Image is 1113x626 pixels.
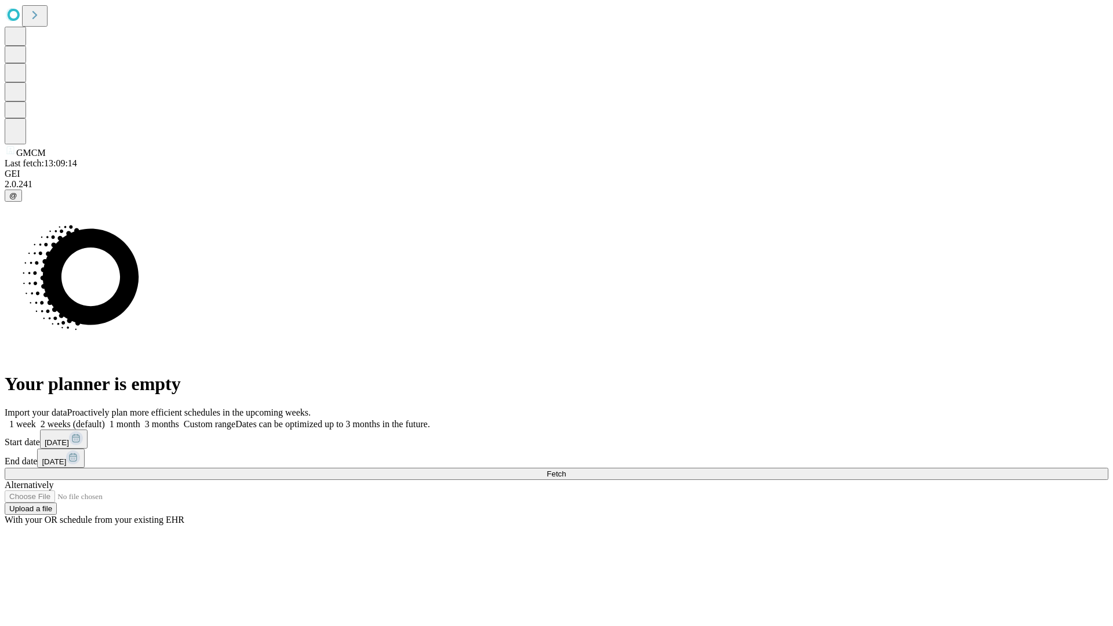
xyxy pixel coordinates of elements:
[5,449,1108,468] div: End date
[5,179,1108,190] div: 2.0.241
[184,419,235,429] span: Custom range
[5,480,53,490] span: Alternatively
[110,419,140,429] span: 1 month
[5,430,1108,449] div: Start date
[5,169,1108,179] div: GEI
[67,407,311,417] span: Proactively plan more efficient schedules in the upcoming weeks.
[5,158,77,168] span: Last fetch: 13:09:14
[5,503,57,515] button: Upload a file
[42,457,66,466] span: [DATE]
[9,419,36,429] span: 1 week
[5,190,22,202] button: @
[45,438,69,447] span: [DATE]
[547,469,566,478] span: Fetch
[16,148,46,158] span: GMCM
[5,468,1108,480] button: Fetch
[37,449,85,468] button: [DATE]
[40,430,88,449] button: [DATE]
[9,191,17,200] span: @
[41,419,105,429] span: 2 weeks (default)
[5,407,67,417] span: Import your data
[145,419,179,429] span: 3 months
[5,373,1108,395] h1: Your planner is empty
[5,515,184,525] span: With your OR schedule from your existing EHR
[235,419,430,429] span: Dates can be optimized up to 3 months in the future.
